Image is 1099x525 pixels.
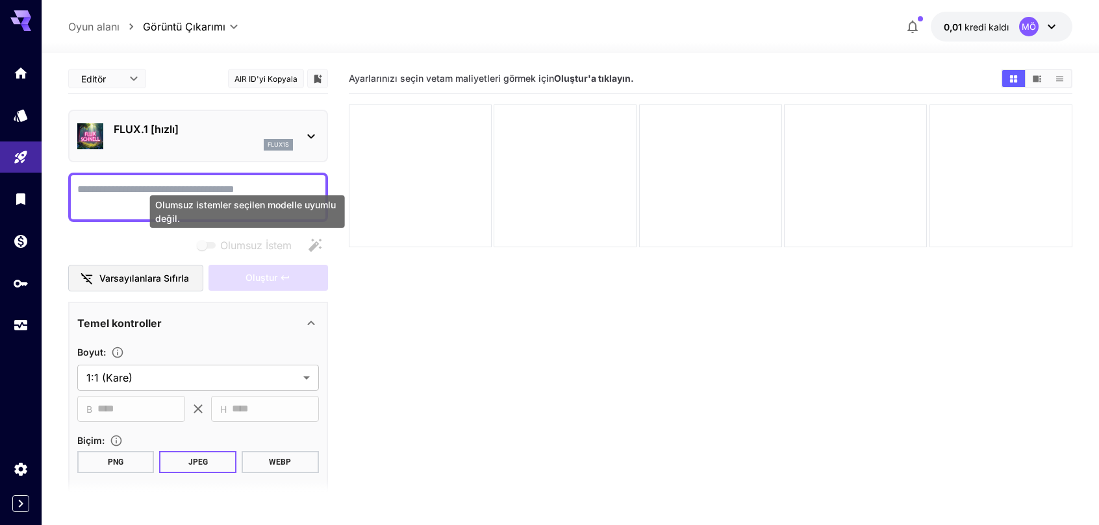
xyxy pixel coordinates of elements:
font: FLUX.1 [hızlı] [114,123,179,136]
font: flux1s [268,141,289,148]
button: AIR ID'yi kopyala [228,69,304,88]
button: Varsayılanlara sıfırla [68,265,203,291]
font: 1:1 (Kare) [86,371,133,384]
font: WEBP [269,458,291,467]
div: Ayarlar [13,461,29,477]
button: WEBP [242,451,319,473]
font: Olumsuz istemler seçilen modelle uyumlu değil. [155,199,336,224]
div: FLUX.1 [hızlı]flux1s [77,116,319,156]
font: Oyun alanı [68,20,120,33]
span: Olumsuz istemler seçilen modelle uyumlu değil. [194,238,302,254]
div: Ev [13,65,29,81]
font: Varsayılanlara sıfırla [99,273,189,284]
font: PNG [108,458,123,467]
button: Kütüphaneye ekle [312,71,323,86]
font: AIR ID'yi kopyala [234,74,297,84]
font: : [102,435,105,446]
font: tam maliyetleri görmek için [436,73,554,84]
font: Editör [81,73,106,84]
font: Oluştur'a tıklayın. [554,73,634,84]
div: Cüzdan [13,233,29,249]
font: H [220,404,227,415]
font: Görüntü Çıkarımı [143,20,225,33]
div: $0,0055 [944,20,1009,34]
button: Expand sidebar [12,495,29,512]
button: Çıktı görüntüsünün dosya biçimini seçin. [105,434,128,447]
button: Görüntüleri liste görünümünde göster [1048,70,1071,87]
div: Oyun alanı [13,149,29,165]
font: B [86,404,92,415]
font: Olumsuz İstem [220,239,292,252]
button: Görüntüleri video görünümünde göster [1026,70,1048,87]
div: Görüntüleri ızgara görünümünde gösterGörüntüleri video görünümünde gösterGörüntüleri liste görünü... [1001,69,1072,88]
button: JPEG [159,451,236,473]
font: kredi kaldı [965,21,1009,32]
font: JPEG [188,458,208,467]
font: 0,01 [944,21,962,32]
font: Boyut [77,347,103,358]
nav: ekmek kırıntısı [68,19,143,34]
button: Görüntüleri ızgara görünümünde göster [1002,70,1025,87]
button: PNG [77,451,155,473]
div: API Anahtarları [13,275,29,291]
div: Modeller [13,107,29,123]
div: Kütüphane [13,191,29,207]
div: Temel kontroller [77,308,319,339]
a: Oyun alanı [68,19,120,34]
font: Temel kontroller [77,317,162,330]
div: Kullanım [13,317,29,334]
button: $0,0055MÖ [931,12,1072,42]
font: Ayarlarınızı seçin ve [349,73,436,84]
button: Oluşturulan görüntünün boyutlarını, genişliğini ve yüksekliğini piksel cinsinden belirterek ayarl... [106,346,129,359]
font: MÖ [1022,21,1036,32]
font: Biçim [77,435,102,446]
font: : [103,347,106,358]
